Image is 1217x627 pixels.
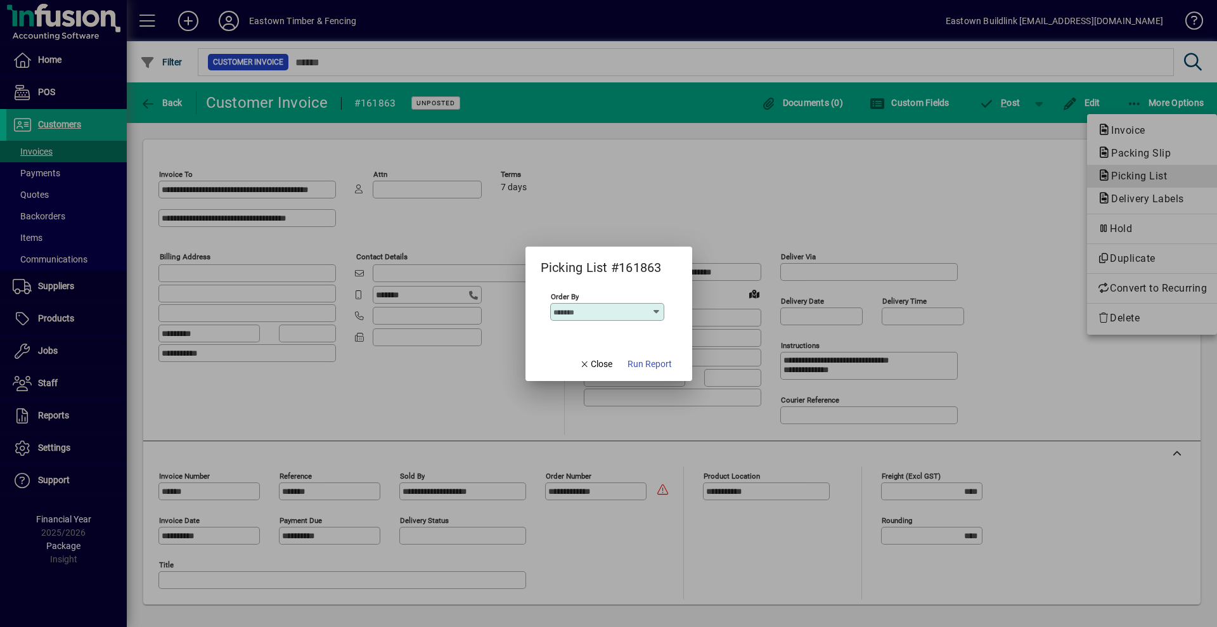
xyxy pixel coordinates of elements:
button: Close [574,353,617,376]
span: Close [579,358,612,371]
mat-label: Order By [551,292,579,301]
button: Run Report [622,353,677,376]
h2: Picking List #161863 [525,247,677,278]
span: Run Report [628,358,672,371]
